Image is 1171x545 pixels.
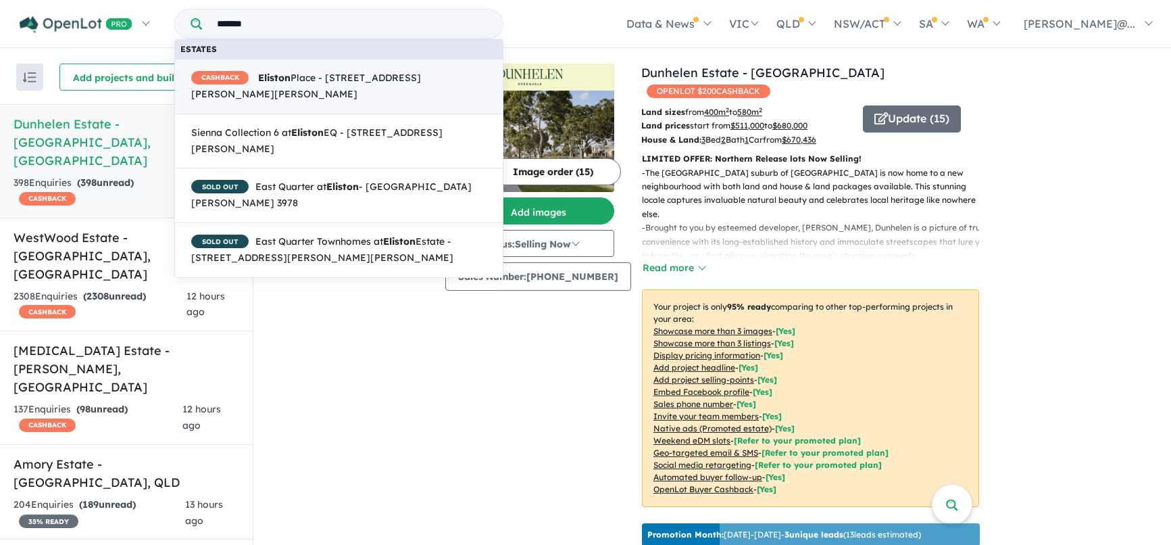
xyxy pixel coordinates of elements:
[14,175,180,208] div: 398 Enquir ies
[641,107,685,117] b: Land sizes
[745,135,749,145] u: 1
[653,338,771,348] u: Showcase more than 3 listings
[191,179,487,212] span: East Quarter at - [GEOGRAPHIC_DATA][PERSON_NAME] 3978
[180,44,217,54] b: Estates
[764,350,783,360] span: [ Yes ]
[326,181,359,193] strong: Eliston
[445,64,614,192] a: Dunhelen Estate - Greenvale LogoDunhelen Estate - Greenvale
[86,290,109,302] span: 2308
[14,229,239,283] h5: WestWood Estate - [GEOGRAPHIC_DATA] , [GEOGRAPHIC_DATA]
[653,387,749,397] u: Embed Facebook profile
[19,192,76,206] span: CASHBACK
[642,289,979,507] p: Your project is only comparing to other top-performing projects in your area: - - - - - - - - - -...
[766,472,785,482] span: [Yes]
[653,350,760,360] u: Display pricing information
[174,114,503,169] a: Sienna Collection 6 atElistonEQ - [STREET_ADDRESS][PERSON_NAME]
[174,168,503,223] a: SOLD OUTEast Quarter atEliston- [GEOGRAPHIC_DATA][PERSON_NAME] 3978
[14,289,186,321] div: 2308 Enquir ies
[642,166,990,222] p: - The [GEOGRAPHIC_DATA] suburb of [GEOGRAPHIC_DATA] is now home to a new neighbourhood with both ...
[647,85,770,98] span: OPENLOT $ 200 CASHBACK
[757,484,776,494] span: [Yes]
[653,460,751,470] u: Social media retargeting
[383,235,416,247] strong: Eliston
[647,529,921,541] p: [DATE] - [DATE] - ( 13 leads estimated)
[653,326,772,336] u: Showcase more than 3 images
[757,375,777,385] span: [ Yes ]
[23,72,36,82] img: sort.svg
[1024,17,1135,30] span: [PERSON_NAME]@...
[653,472,762,482] u: Automated buyer follow-up
[762,448,889,458] span: [Refer to your promoted plan]
[772,120,807,131] u: $ 680,000
[445,197,614,224] button: Add images
[191,71,249,85] span: CASHBACK
[782,135,816,145] u: $ 670,436
[79,498,136,511] strong: ( unread)
[641,65,885,80] a: Dunhelen Estate - [GEOGRAPHIC_DATA]
[729,107,762,117] span: to
[863,105,961,133] button: Update (15)
[641,133,853,147] p: Bed Bath Car from
[653,484,753,494] u: OpenLot Buyer Cashback
[726,106,729,114] sup: 2
[739,362,758,373] span: [ Yes ]
[653,435,730,446] u: Weekend eDM slots
[445,230,614,257] button: Status:Selling Now
[291,126,324,139] strong: Eliston
[14,455,239,492] h5: Amory Estate - [GEOGRAPHIC_DATA] , QLD
[653,423,772,433] u: Native ads (Promoted estate)
[14,497,185,529] div: 204 Enquir ies
[753,387,772,397] span: [ Yes ]
[451,69,609,85] img: Dunhelen Estate - Greenvale Logo
[20,16,132,33] img: Openlot PRO Logo White
[776,326,795,336] span: [ Yes ]
[641,135,701,145] b: House & Land:
[642,221,990,262] p: - Brought to you by esteemed developer, [PERSON_NAME], Dunhelen is a picture of true convenience ...
[191,180,249,193] span: SOLD OUT
[205,9,500,39] input: Try estate name, suburb, builder or developer
[59,64,208,91] button: Add projects and builders
[83,290,146,302] strong: ( unread)
[185,498,223,527] span: 13 hours ago
[174,59,503,114] a: CASHBACK ElistonPlace - [STREET_ADDRESS][PERSON_NAME][PERSON_NAME]
[19,419,76,432] span: CASHBACK
[191,70,487,103] span: Place - [STREET_ADDRESS][PERSON_NAME][PERSON_NAME]
[485,158,621,185] button: Image order (15)
[258,72,291,84] strong: Eliston
[191,234,487,266] span: East Quarter Townhomes at Estate - [STREET_ADDRESS][PERSON_NAME][PERSON_NAME]
[641,120,690,131] b: Land prices
[737,399,756,409] span: [ Yes ]
[642,260,705,276] button: Read more
[647,529,724,540] b: Promotion Month:
[14,115,239,170] h5: Dunhelen Estate - [GEOGRAPHIC_DATA] , [GEOGRAPHIC_DATA]
[737,107,762,117] u: 580 m
[642,152,979,166] p: LIMITED OFFER: Northern Release lots Now Selling!
[774,338,794,348] span: [ Yes ]
[762,411,782,421] span: [ Yes ]
[14,341,239,396] h5: [MEDICAL_DATA] Estate - [PERSON_NAME] , [GEOGRAPHIC_DATA]
[701,135,705,145] u: 3
[730,120,764,131] u: $ 511,000
[445,262,631,291] button: Sales Number:[PHONE_NUMBER]
[653,448,758,458] u: Geo-targeted email & SMS
[191,125,487,158] span: Sienna Collection 6 at EQ - [STREET_ADDRESS][PERSON_NAME]
[721,135,726,145] u: 2
[182,403,221,431] span: 12 hours ago
[80,403,91,415] span: 98
[727,302,771,312] b: 95 % ready
[445,91,614,192] img: Dunhelen Estate - Greenvale
[80,176,97,189] span: 398
[784,529,843,540] b: 3 unique leads
[734,435,861,446] span: [Refer to your promoted plan]
[191,235,249,248] span: SOLD OUT
[19,515,78,528] span: 35 % READY
[755,460,882,470] span: [Refer to your promoted plan]
[76,403,128,415] strong: ( unread)
[641,119,853,133] p: start from
[653,362,735,373] u: Add project headline
[19,305,76,318] span: CASHBACK
[14,402,182,434] div: 137 Enquir ies
[186,290,225,318] span: 12 hours ago
[641,105,853,119] p: from
[775,423,795,433] span: [Yes]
